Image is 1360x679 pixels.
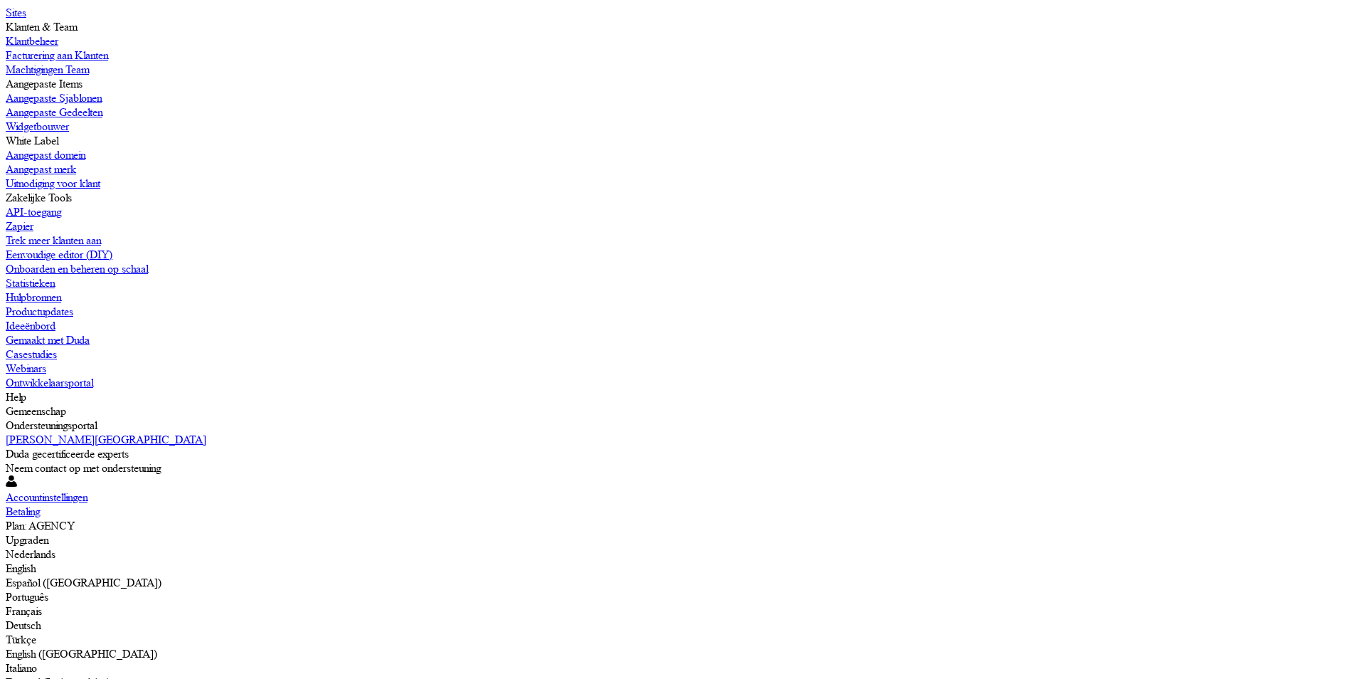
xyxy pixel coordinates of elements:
label: [PERSON_NAME][GEOGRAPHIC_DATA] [6,433,206,446]
label: Aangepaste Items [6,77,83,90]
label: Betaling [6,505,40,518]
label: Sites [6,6,26,19]
label: Trek meer klanten aan [6,233,101,247]
div: English ([GEOGRAPHIC_DATA]) [6,647,1354,661]
label: Help [6,390,26,404]
div: English [6,562,1354,576]
label: Facturering aan Klanten [6,48,108,62]
label: Neem contact op met ondersteuning [6,461,161,475]
label: Machtigingen Team [6,63,89,76]
label: Duda gecertificeerde experts [6,447,129,460]
div: Deutsch [6,619,1354,633]
div: Italiano [6,661,1354,675]
label: White Label [6,134,58,147]
label: Hulpbronnen [6,290,61,304]
label: Aangepast merk [6,162,76,176]
label: Eenvoudige editor (DIY) [6,248,112,261]
label: Zakelijke Tools [6,191,72,204]
label: Aangepaste Sjablonen [6,91,102,105]
label: Gemaakt met Duda [6,333,90,347]
label: Ideeënbord [6,319,55,332]
div: Türkçe [6,633,1354,647]
label: Nederlands [6,547,55,561]
label: Accountinstellingen [6,490,87,504]
label: Uitnodiging voor klant [6,177,100,190]
label: API-toegang [6,205,61,219]
label: Ondersteuningsportal [6,419,97,432]
label: Klantbeheer [6,34,58,48]
label: Webinars [6,362,46,375]
label: Aangepast domein [6,148,85,162]
label: Klanten & Team [6,20,77,33]
label: Gemeenschap [6,404,66,418]
label: Plan: AGENCY [6,519,75,532]
div: Português [6,590,1354,604]
label: Statistieken [6,276,55,290]
div: Français [6,604,1354,619]
a: Hulpbronnen [6,290,1354,305]
iframe: Duda-gen Chat Button Frame [1286,605,1360,679]
label: Casestudies [6,347,57,361]
label: Zapier [6,219,33,233]
label: Widgetbouwer [6,120,69,133]
div: Español ([GEOGRAPHIC_DATA]) [6,576,1354,590]
label: Ontwikkelaarsportal [6,376,93,389]
div: Upgraden [6,533,1354,547]
label: Aangepaste Gedeelten [6,105,102,119]
label: Onboarden en beheren op schaal [6,262,148,275]
label: Productupdates [6,305,73,318]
